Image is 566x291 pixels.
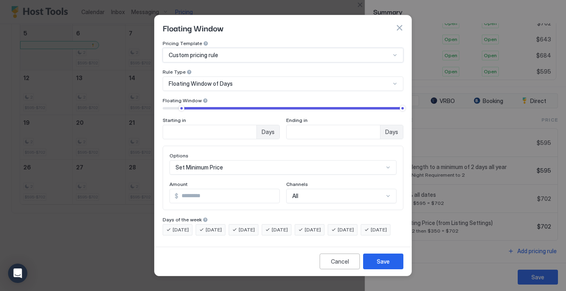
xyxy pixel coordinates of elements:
span: Custom pricing rule [169,52,218,59]
span: [DATE] [371,226,387,233]
div: Save [377,257,390,266]
span: Rule Type [163,69,186,75]
button: Cancel [320,254,360,269]
span: Days of the week [163,217,202,223]
input: Input Field [287,125,380,139]
span: [DATE] [239,226,255,233]
span: All [292,192,298,200]
span: Ending in [286,117,308,123]
span: Floating Window of Days [169,80,233,87]
button: Save [363,254,403,269]
div: Cancel [331,257,349,266]
div: Open Intercom Messenger [8,264,27,283]
span: Starting in [163,117,186,123]
span: [DATE] [305,226,321,233]
span: Set Minimum Price [176,164,223,171]
span: Days [262,128,275,136]
input: Input Field [163,125,256,139]
span: [DATE] [338,226,354,233]
span: Pricing Template [163,40,202,46]
span: Channels [286,181,308,187]
span: Amount [169,181,188,187]
input: Input Field [178,189,279,203]
span: $ [175,192,178,200]
span: Floating Window [163,97,202,103]
span: [DATE] [173,226,189,233]
span: [DATE] [272,226,288,233]
span: [DATE] [206,226,222,233]
span: Floating Window [163,22,223,34]
span: Days [385,128,398,136]
span: Options [169,153,188,159]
